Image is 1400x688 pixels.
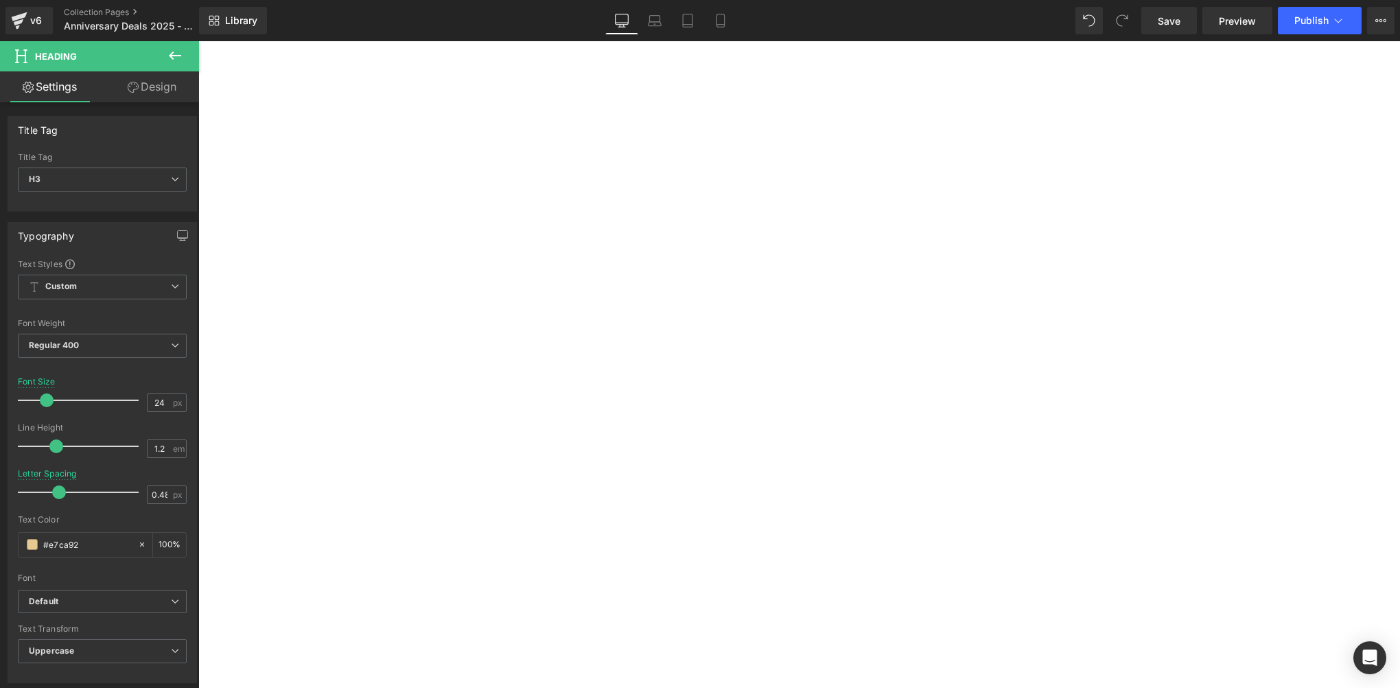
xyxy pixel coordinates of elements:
[45,281,77,293] b: Custom
[1158,14,1180,28] span: Save
[18,222,74,242] div: Typography
[29,645,74,656] b: Uppercase
[1367,7,1395,34] button: More
[173,490,185,499] span: px
[18,152,187,162] div: Title Tag
[18,258,187,269] div: Text Styles
[1353,641,1386,674] div: Open Intercom Messenger
[64,21,196,32] span: Anniversary Deals 2025 - [PERSON_NAME]
[1294,15,1329,26] span: Publish
[102,71,202,102] a: Design
[27,12,45,30] div: v6
[153,533,186,557] div: %
[173,398,185,407] span: px
[225,14,257,27] span: Library
[1202,7,1272,34] a: Preview
[29,596,58,608] i: Default
[29,174,40,184] b: H3
[18,117,58,136] div: Title Tag
[5,7,53,34] a: v6
[173,444,185,453] span: em
[35,51,77,62] span: Heading
[43,537,131,552] input: Color
[1108,7,1136,34] button: Redo
[704,7,737,34] a: Mobile
[605,7,638,34] a: Desktop
[18,469,77,479] div: Letter Spacing
[18,515,187,525] div: Text Color
[18,377,56,387] div: Font Size
[18,624,187,634] div: Text Transform
[199,7,267,34] a: New Library
[638,7,671,34] a: Laptop
[1075,7,1103,34] button: Undo
[18,423,187,433] div: Line Height
[671,7,704,34] a: Tablet
[1278,7,1362,34] button: Publish
[1219,14,1256,28] span: Preview
[64,7,222,18] a: Collection Pages
[29,340,80,350] b: Regular 400
[18,573,187,583] div: Font
[18,319,187,328] div: Font Weight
